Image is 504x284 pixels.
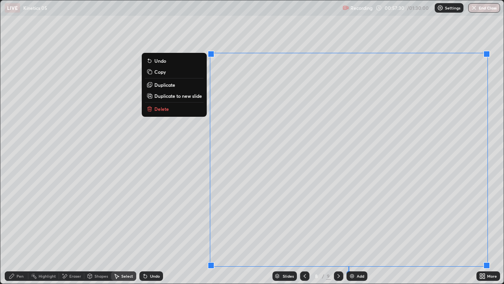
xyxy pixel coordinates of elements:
button: Copy [145,67,204,77]
p: Duplicate to new slide [154,93,202,99]
div: More [487,274,497,278]
div: Highlight [39,274,56,278]
p: Recording [350,5,372,11]
p: Duplicate [154,82,175,88]
img: class-settings-icons [437,5,443,11]
button: Duplicate [145,80,204,90]
img: recording.375f2c34.svg [343,5,349,11]
p: Undo [154,58,166,64]
div: 9 [326,273,331,280]
p: Delete [154,106,169,112]
div: 8 [313,274,321,278]
p: Settings [445,6,460,10]
div: Add [357,274,364,278]
div: Eraser [69,274,81,278]
img: end-class-cross [471,5,477,11]
p: Kinetics 05 [23,5,47,11]
p: Copy [154,69,166,75]
button: End Class [468,3,500,13]
div: / [322,274,324,278]
button: Delete [145,104,204,114]
button: Duplicate to new slide [145,91,204,101]
div: Pen [17,274,24,278]
img: add-slide-button [349,273,355,279]
button: Undo [145,56,204,65]
div: Slides [283,274,294,278]
p: LIVE [7,5,18,11]
div: Shapes [94,274,108,278]
div: Select [121,274,133,278]
div: Undo [150,274,160,278]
